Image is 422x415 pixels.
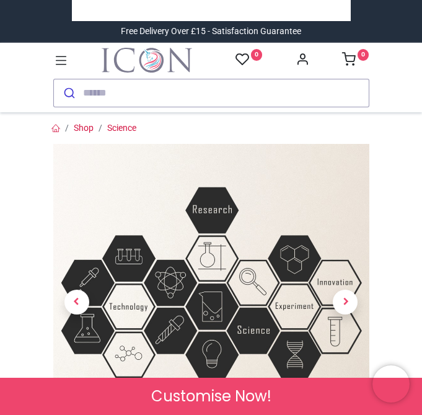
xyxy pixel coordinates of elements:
iframe: Customer reviews powered by Trustpilot [81,4,341,17]
sup: 0 [251,49,263,61]
a: Logo of Icon Wall Stickers [102,48,192,73]
a: Science [107,123,136,133]
a: Account Info [296,56,309,66]
button: Submit [54,79,83,107]
sup: 0 [358,49,369,61]
a: Shop [74,123,94,133]
span: Previous [64,290,89,315]
a: 0 [342,56,369,66]
a: 0 [235,52,263,68]
img: Icon Wall Stickers [102,48,192,73]
span: Next [333,290,358,315]
span: Customise Now! [151,386,271,407]
div: Free Delivery Over £15 - Satisfaction Guarantee [121,25,301,38]
a: Next [322,192,369,413]
iframe: Brevo live chat [372,365,410,403]
a: Previous [53,192,101,413]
